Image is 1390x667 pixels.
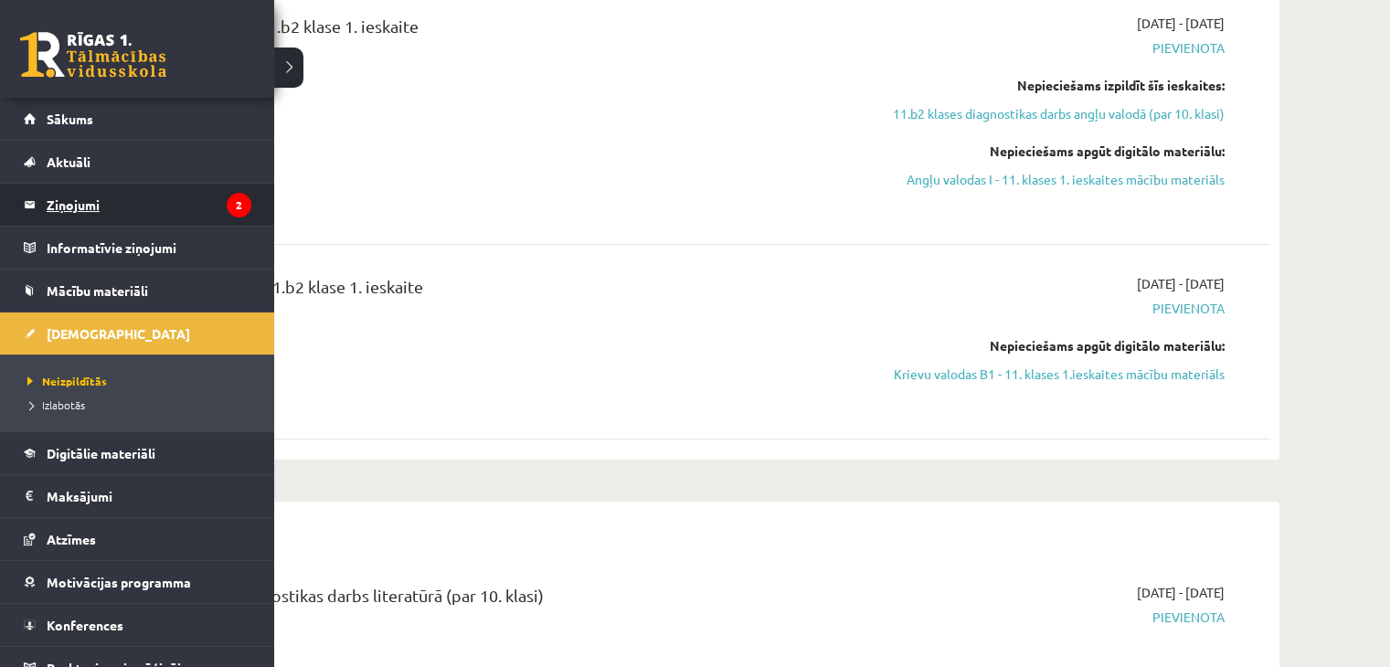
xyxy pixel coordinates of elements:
span: Pievienota [880,38,1225,58]
span: Motivācijas programma [47,574,191,590]
a: Konferences [24,604,251,646]
span: [DATE] - [DATE] [1137,14,1225,33]
span: Izlabotās [23,397,85,412]
div: 11.b2 klases diagnostikas darbs literatūrā (par 10. klasi) [137,583,853,617]
span: [DEMOGRAPHIC_DATA] [47,325,190,342]
div: Krievu valoda JK 11.b2 klase 1. ieskaite [137,274,853,308]
a: Izlabotās [23,397,256,413]
a: Neizpildītās [23,373,256,389]
a: 11.b2 klases diagnostikas darbs angļu valodā (par 10. klasi) [880,104,1225,123]
span: Atzīmes [47,531,96,547]
a: Ziņojumi2 [24,184,251,226]
a: Motivācijas programma [24,561,251,603]
legend: Informatīvie ziņojumi [47,227,251,269]
div: Nepieciešams izpildīt šīs ieskaites: [880,76,1225,95]
span: Pievienota [880,608,1225,627]
a: Krievu valodas B1 - 11. klases 1.ieskaites mācību materiāls [880,365,1225,384]
span: [DATE] - [DATE] [1137,274,1225,293]
span: [DATE] - [DATE] [1137,583,1225,602]
a: Atzīmes [24,518,251,560]
span: Pievienota [880,299,1225,318]
span: Neizpildītās [23,374,107,388]
a: [DEMOGRAPHIC_DATA] [24,312,251,355]
div: Nepieciešams apgūt digitālo materiālu: [880,142,1225,161]
a: Maksājumi [24,475,251,517]
i: 2 [227,193,251,217]
div: Nepieciešams apgūt digitālo materiālu: [880,336,1225,355]
a: Digitālie materiāli [24,432,251,474]
a: Mācību materiāli [24,270,251,312]
legend: Ziņojumi [47,184,251,226]
a: Informatīvie ziņojumi [24,227,251,269]
span: Digitālie materiāli [47,445,155,461]
a: Sākums [24,98,251,140]
span: Sākums [47,111,93,127]
a: Angļu valodas I - 11. klases 1. ieskaites mācību materiāls [880,170,1225,189]
span: Konferences [47,617,123,633]
a: Aktuāli [24,141,251,183]
span: Mācību materiāli [47,282,148,299]
div: Angļu valoda JK 11.b2 klase 1. ieskaite [137,14,853,48]
a: Rīgas 1. Tālmācības vidusskola [20,32,166,78]
legend: Maksājumi [47,475,251,517]
span: Aktuāli [47,154,90,170]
